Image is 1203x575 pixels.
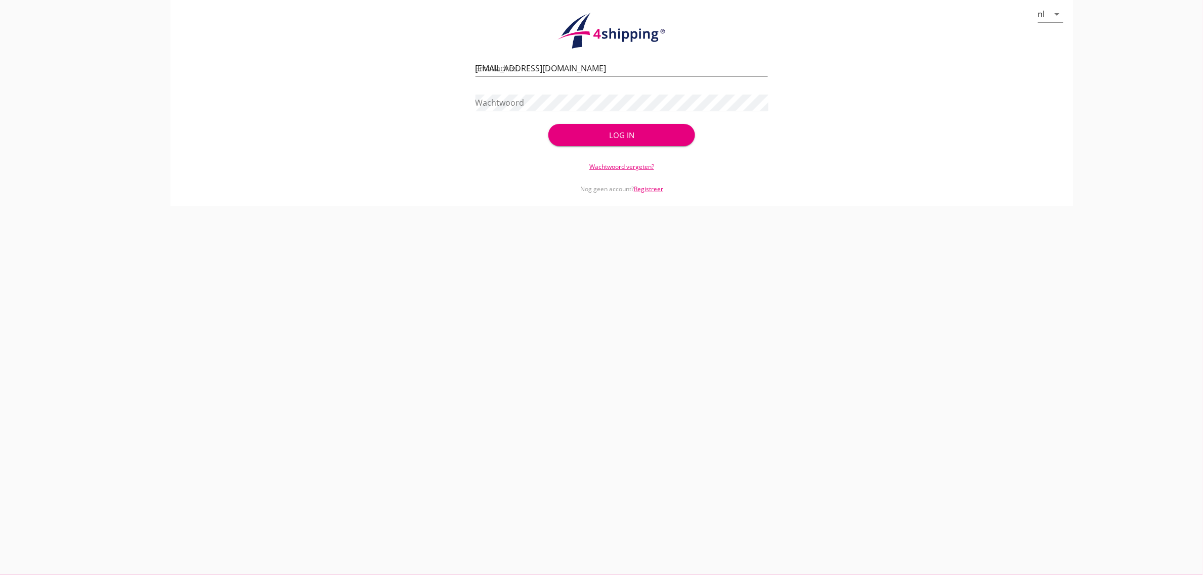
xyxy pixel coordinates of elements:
[476,171,768,194] div: Nog geen account?
[589,162,654,171] a: Wachtwoord vergeten?
[565,129,678,141] div: Log in
[634,185,663,193] a: Registreer
[476,60,768,76] input: Emailadres
[548,124,695,146] button: Log in
[1051,8,1063,20] i: arrow_drop_down
[1038,10,1045,19] div: nl
[556,12,688,50] img: logo.1f945f1d.svg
